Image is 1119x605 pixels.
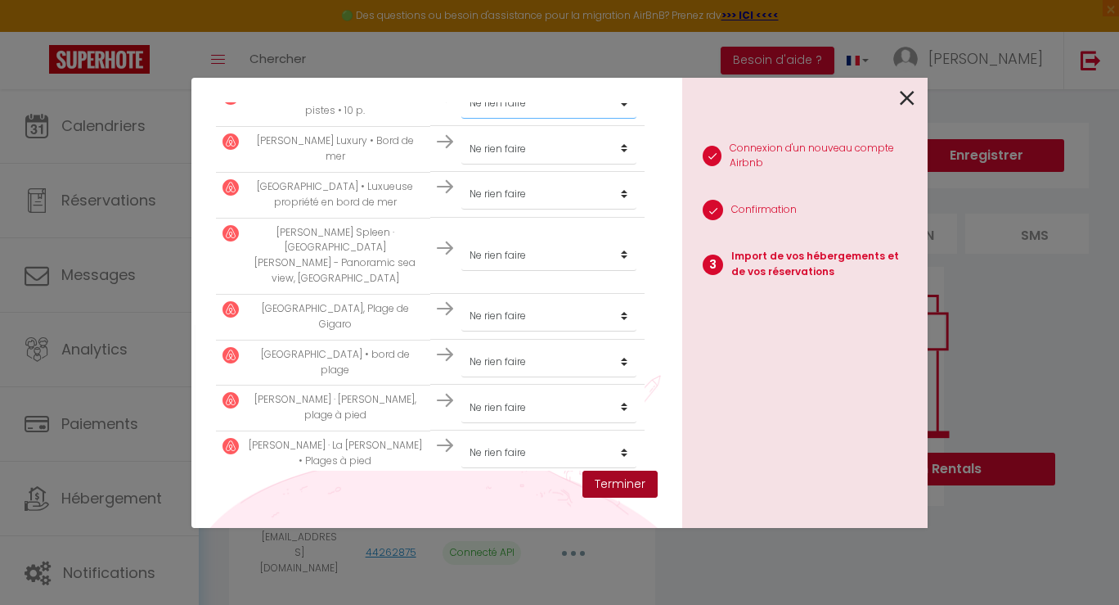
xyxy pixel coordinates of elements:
p: Chalet les Marmottes • Au pied des pistes • 10 p. [247,88,424,120]
p: Import de vos hébergements et de vos réservations [731,249,915,280]
p: [GEOGRAPHIC_DATA] • Luxueuse propriété en bord de mer [247,179,424,210]
button: Terminer [582,471,658,499]
p: [PERSON_NAME] · La [PERSON_NAME] • Plages à pied [247,438,424,469]
span: 3 [703,255,723,275]
p: Confirmation [731,202,797,218]
p: [GEOGRAPHIC_DATA] • bord de plage [247,347,424,378]
p: Connexion d'un nouveau compte Airbnb [730,141,915,172]
p: [PERSON_NAME] Spleen · [GEOGRAPHIC_DATA][PERSON_NAME] - Panoramic sea view, [GEOGRAPHIC_DATA] [247,225,424,287]
p: [PERSON_NAME] Luxury • Bord de mer [247,133,424,165]
p: [GEOGRAPHIC_DATA], Plage de Gigaro [247,301,424,332]
p: [PERSON_NAME] · [PERSON_NAME], plage à pied [247,392,424,423]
